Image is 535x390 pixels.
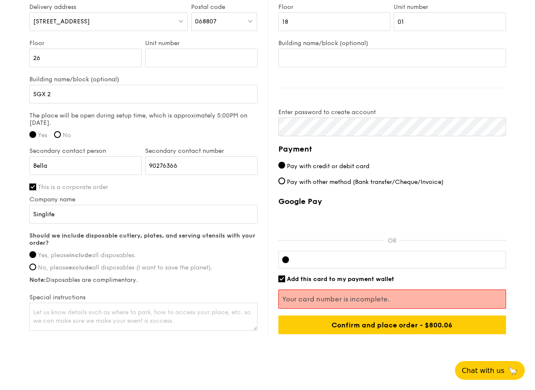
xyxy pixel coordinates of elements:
span: Yes [38,132,47,139]
input: No [54,131,61,138]
span: Add this card to my payment wallet [287,275,394,283]
span: 068807 [195,18,217,25]
span: Yes, please all disposables. [38,252,136,259]
p: OR [384,237,400,244]
span: 🦙 [508,366,518,376]
label: Special instructions [29,294,257,301]
h4: Payment [278,143,506,155]
p: Your card number is incomplete. [282,295,502,303]
span: Pay with credit or debit card [287,163,369,170]
label: Google Pay [278,197,506,206]
label: Disposables are complimentary. [29,276,257,284]
label: Secondary contact number [145,147,257,155]
label: Secondary contact person [29,147,142,155]
input: No, pleaseexcludeall disposables (I want to save the planet). [29,264,36,270]
strong: Note: [29,276,46,284]
label: Building name/block (optional) [29,76,257,83]
input: Confirm and place order - $800.06 [278,315,506,334]
label: Unit number [145,40,257,47]
label: Floor [29,40,142,47]
iframe: Secure payment button frame [278,211,506,230]
label: Unit number [394,3,506,11]
strong: include [69,252,92,259]
label: Enter password to create account [278,109,506,116]
label: Postal code [191,3,257,11]
input: Pay with other method (Bank transfer/Cheque/Invoice) [278,178,285,184]
span: No [63,132,71,139]
input: This is a corporate order [29,184,36,190]
label: Building name/block (optional) [278,40,506,47]
input: Yes [29,131,36,138]
span: This is a corporate order [38,184,108,191]
input: Yes, pleaseincludeall disposables. [29,251,36,258]
img: icon-dropdown.fa26e9f9.svg [178,18,184,24]
span: [STREET_ADDRESS] [33,18,90,25]
label: Delivery address [29,3,188,11]
strong: Should we include disposable cutlery, plates, and serving utensils with your order? [29,232,255,247]
strong: exclude [69,264,92,271]
img: icon-dropdown.fa26e9f9.svg [247,18,253,24]
label: Floor [278,3,391,11]
span: Chat with us [462,367,504,375]
iframe: Secure card payment input frame [296,256,502,263]
input: Pay with credit or debit card [278,162,285,169]
span: Pay with other method (Bank transfer/Cheque/Invoice) [287,178,443,186]
label: Company name [29,196,257,203]
span: No, please all disposables (I want to save the planet). [38,264,212,271]
button: Chat with us🦙 [455,361,525,380]
label: The place will be open during setup time, which is approximately 5:00PM on [DATE]. [29,112,257,126]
